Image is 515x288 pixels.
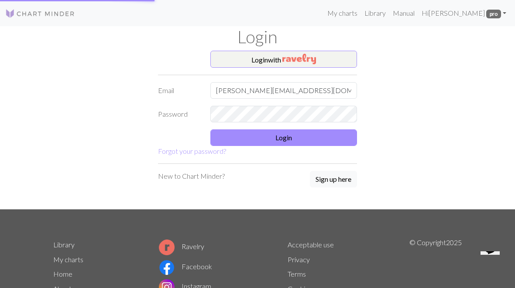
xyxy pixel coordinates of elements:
a: Ravelry [159,242,204,250]
a: Forgot your password? [158,147,226,155]
span: pro [486,10,501,18]
label: Password [153,106,205,122]
a: Privacy [288,255,310,264]
a: My charts [53,255,83,264]
img: Ravelry [282,54,316,64]
a: Library [53,240,75,249]
a: Library [361,4,389,22]
a: My charts [324,4,361,22]
a: Manual [389,4,418,22]
button: Sign up here [310,171,357,187]
p: New to Chart Minder? [158,171,225,181]
h1: Login [48,26,467,47]
img: Facebook logo [159,260,175,275]
a: Hi[PERSON_NAME] pro [418,4,510,22]
img: Ravelry logo [159,239,175,255]
button: Login [210,129,357,146]
a: Acceptable use [288,240,334,249]
img: Logo [5,8,75,19]
button: Loginwith [210,51,357,68]
a: Sign up here [310,171,357,188]
a: Home [53,270,72,278]
iframe: chat widget [477,251,506,279]
a: Terms [288,270,306,278]
a: Facebook [159,262,212,271]
label: Email [153,82,205,99]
